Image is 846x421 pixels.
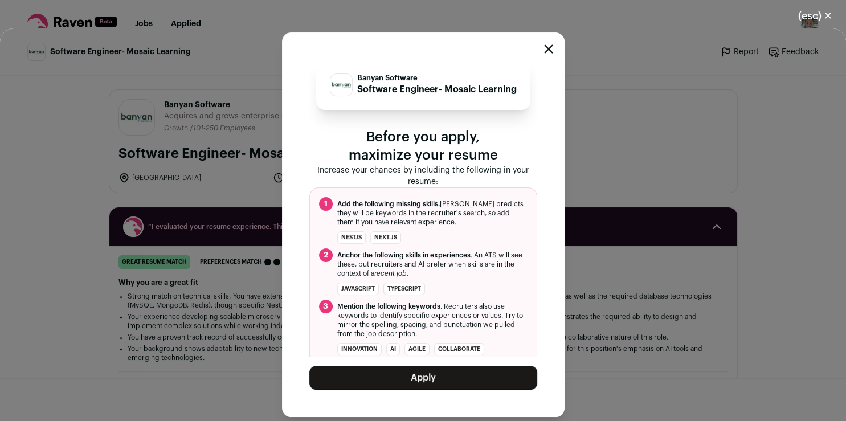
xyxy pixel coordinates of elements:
p: Banyan Software [357,73,517,83]
li: AI [386,343,400,355]
li: TypeScript [383,283,425,295]
p: Software Engineer- Mosaic Learning [357,83,517,96]
li: Next.js [370,231,401,244]
p: Before you apply, maximize your resume [309,128,537,165]
li: collaborate [434,343,484,355]
li: NestJS [337,231,366,244]
span: . Recruiters also use keywords to identify specific experiences or values. Try to mirror the spel... [337,302,528,338]
span: Anchor the following skills in experiences [337,252,471,259]
button: Close modal [784,3,846,28]
span: 1 [319,197,333,211]
button: Apply [309,366,537,390]
img: 88a073db8c4e70ddeee53c5731d02bccdfb3e8399d5b5c16a85620a666a6e17f.jpg [330,74,352,96]
p: Increase your chances by including the following in your resume: [309,165,537,187]
span: Add the following missing skills. [337,201,440,207]
span: . An ATS will see these, but recruiters and AI prefer when skills are in the context of a [337,251,528,278]
li: innovation [337,343,382,355]
span: 3 [319,300,333,313]
li: agile [404,343,430,355]
button: Close modal [544,44,553,54]
span: 2 [319,248,333,262]
span: Mention the following keywords [337,303,440,310]
li: JavaScript [337,283,379,295]
span: [PERSON_NAME] predicts they will be keywords in the recruiter's search, so add them if you have r... [337,199,528,227]
i: recent job. [374,270,408,277]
